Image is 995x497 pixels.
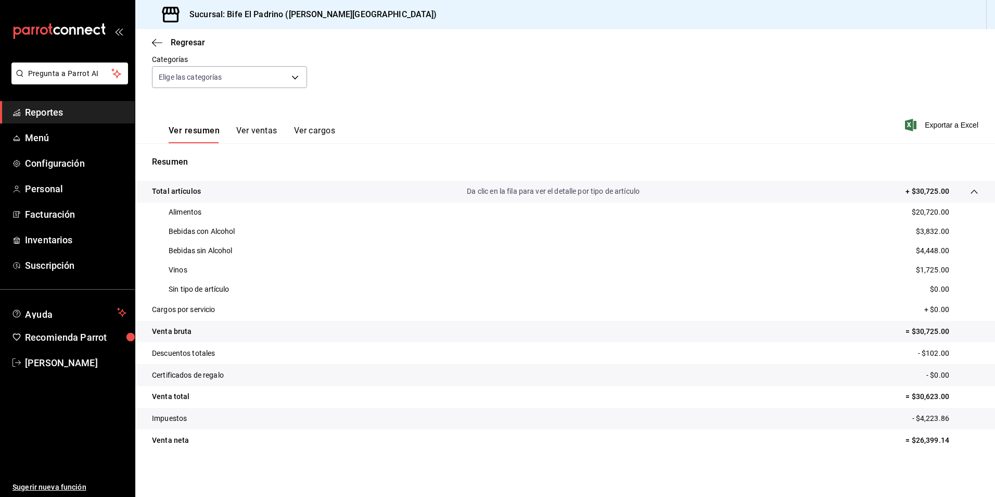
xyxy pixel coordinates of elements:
[25,356,126,370] span: [PERSON_NAME]
[25,131,126,145] span: Menú
[152,56,307,63] label: Categorías
[152,348,215,359] p: Descuentos totales
[152,156,978,168] p: Resumen
[905,391,978,402] p: = $30,623.00
[25,233,126,247] span: Inventarios
[930,284,949,295] p: $0.00
[907,119,978,131] button: Exportar a Excel
[916,245,949,256] p: $4,448.00
[169,126,220,143] button: Ver resumen
[916,265,949,276] p: $1,725.00
[905,326,978,337] p: = $30,725.00
[7,76,128,86] a: Pregunta a Parrot AI
[25,330,126,344] span: Recomienda Parrot
[152,304,215,315] p: Cargos por servicio
[159,72,222,82] span: Elige las categorías
[152,38,205,47] button: Regresar
[918,348,978,359] p: - $102.00
[905,435,978,446] p: = $26,399.14
[926,370,978,381] p: - $0.00
[152,391,189,402] p: Venta total
[25,105,126,119] span: Reportes
[169,226,235,237] p: Bebidas con Alcohol
[152,370,224,381] p: Certificados de regalo
[169,284,229,295] p: Sin tipo de artículo
[25,306,113,319] span: Ayuda
[25,258,126,272] span: Suscripción
[152,413,187,424] p: Impuestos
[152,326,192,337] p: Venta bruta
[912,207,949,218] p: $20,720.00
[25,156,126,170] span: Configuración
[181,8,437,21] h3: Sucursal: Bife El Padrino ([PERSON_NAME][GEOGRAPHIC_DATA])
[169,207,201,218] p: Alimentos
[169,245,233,256] p: Bebidas sin Alcohol
[169,265,187,276] p: Vinos
[114,27,123,35] button: open_drawer_menu
[169,126,335,143] div: navigation tabs
[171,38,205,47] span: Regresar
[294,126,336,143] button: Ver cargos
[152,435,189,446] p: Venta neta
[152,186,201,197] p: Total artículos
[25,207,126,221] span: Facturación
[912,413,978,424] p: - $4,223.86
[467,186,640,197] p: Da clic en la fila para ver el detalle por tipo de artículo
[12,482,126,493] span: Sugerir nueva función
[924,304,978,315] p: + $0.00
[236,126,277,143] button: Ver ventas
[25,182,126,196] span: Personal
[28,68,112,79] span: Pregunta a Parrot AI
[905,186,949,197] p: + $30,725.00
[916,226,949,237] p: $3,832.00
[11,63,128,84] button: Pregunta a Parrot AI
